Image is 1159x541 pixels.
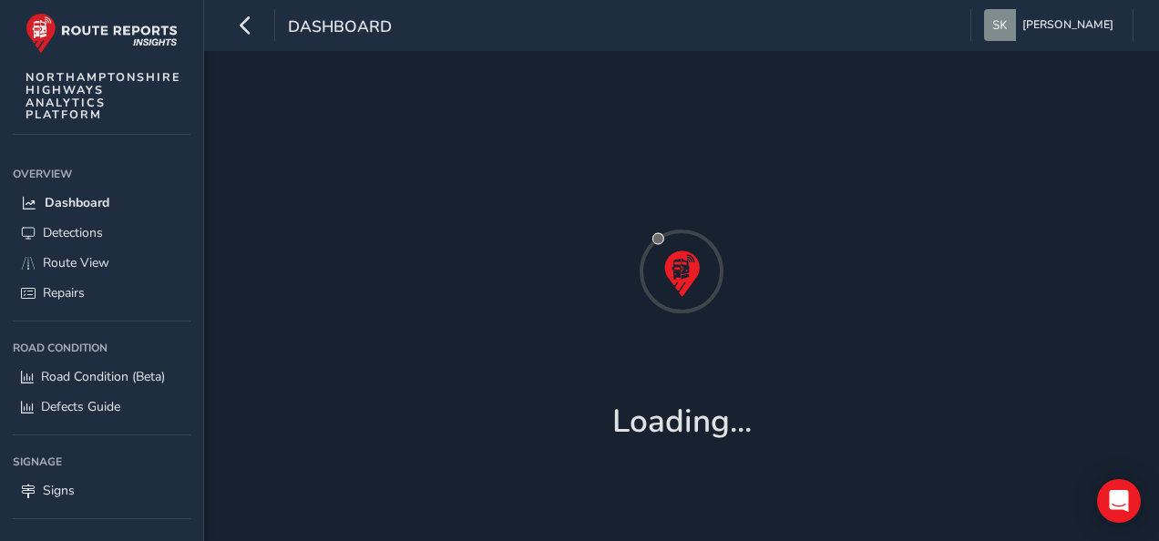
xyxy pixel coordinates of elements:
span: NORTHAMPTONSHIRE HIGHWAYS ANALYTICS PLATFORM [26,71,181,121]
div: Signage [13,448,190,475]
span: [PERSON_NAME] [1022,9,1113,41]
a: Road Condition (Beta) [13,362,190,392]
button: [PERSON_NAME] [984,9,1120,41]
img: diamond-layout [984,9,1016,41]
img: rr logo [26,13,178,54]
span: Route View [43,254,109,271]
h1: Loading... [612,403,752,441]
a: Defects Guide [13,392,190,422]
span: Road Condition (Beta) [41,368,165,385]
span: Defects Guide [41,398,120,415]
a: Detections [13,218,190,248]
a: Repairs [13,278,190,308]
span: Repairs [43,284,85,301]
a: Signs [13,475,190,505]
div: Road Condition [13,334,190,362]
span: Dashboard [288,15,392,41]
a: Route View [13,248,190,278]
span: Dashboard [45,194,109,211]
div: Overview [13,160,190,188]
span: Signs [43,482,75,499]
span: Detections [43,224,103,241]
div: Open Intercom Messenger [1097,479,1141,523]
a: Dashboard [13,188,190,218]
